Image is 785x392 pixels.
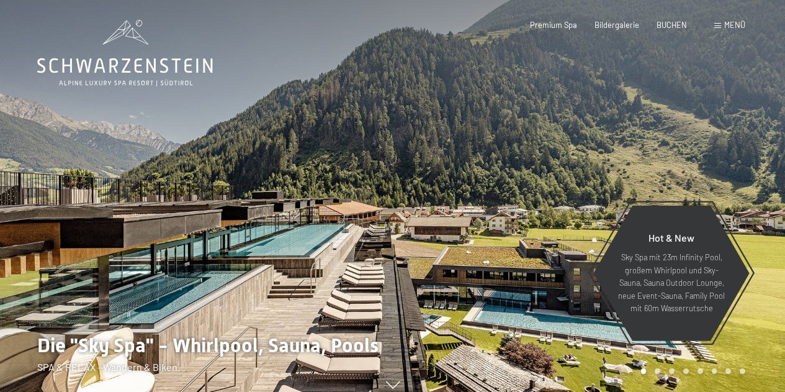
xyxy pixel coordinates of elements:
div: Carousel Page 8 [740,368,745,374]
div: Carousel Page 3 [669,368,675,374]
span: Menü [724,20,745,30]
span: Hot & New [648,232,694,244]
div: Carousel Page 7 [725,368,731,374]
div: Carousel Page 1 (Current Slide) [641,368,647,374]
a: Hot & New Sky Spa mit 23m Infinity Pool, großem Whirlpool und Sky-Sauna, Sauna Outdoor Lounge, ne... [593,205,750,342]
div: Carousel Pagination [637,368,745,374]
div: Carousel Page 2 [655,368,660,374]
div: Carousel Page 5 [698,368,703,374]
div: Carousel Page 6 [712,368,717,374]
a: Premium Spa [530,20,577,30]
a: BUCHEN [657,20,687,30]
div: Carousel Page 4 [683,368,689,374]
a: Bildergalerie [594,20,639,30]
p: Sky Spa mit 23m Infinity Pool, großem Whirlpool und Sky-Sauna, Sauna Outdoor Lounge, neue Event-S... [617,251,725,314]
